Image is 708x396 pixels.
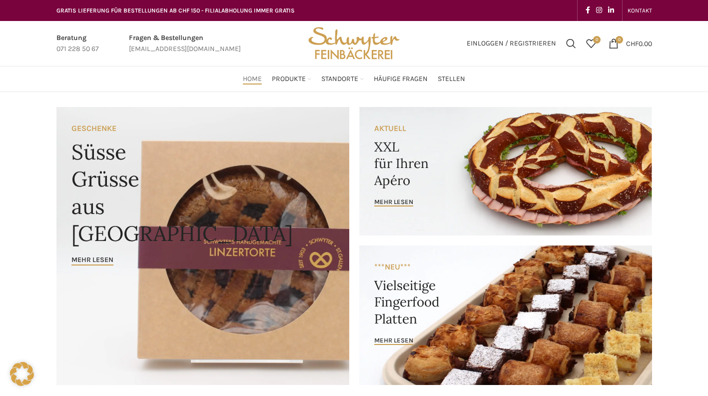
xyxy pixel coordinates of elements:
[305,38,403,47] a: Site logo
[593,3,605,17] a: Instagram social link
[272,74,306,84] span: Produkte
[628,0,652,20] a: KONTAKT
[467,40,556,47] span: Einloggen / Registrieren
[438,74,465,84] span: Stellen
[359,107,652,235] a: Banner link
[305,21,403,66] img: Bäckerei Schwyter
[438,69,465,89] a: Stellen
[626,39,639,47] span: CHF
[272,69,311,89] a: Produkte
[56,7,295,14] span: GRATIS LIEFERUNG FÜR BESTELLUNGEN AB CHF 150 - FILIALABHOLUNG IMMER GRATIS
[321,74,358,84] span: Standorte
[626,39,652,47] bdi: 0.00
[593,36,601,43] span: 0
[359,245,652,385] a: Banner link
[321,69,364,89] a: Standorte
[374,69,428,89] a: Häufige Fragen
[583,3,593,17] a: Facebook social link
[51,69,657,89] div: Main navigation
[604,33,657,53] a: 0 CHF0.00
[243,69,262,89] a: Home
[616,36,623,43] span: 0
[56,32,99,55] a: Infobox link
[243,74,262,84] span: Home
[623,0,657,20] div: Secondary navigation
[374,74,428,84] span: Häufige Fragen
[581,33,601,53] div: Meine Wunschliste
[56,107,349,385] a: Banner link
[628,7,652,14] span: KONTAKT
[581,33,601,53] a: 0
[605,3,617,17] a: Linkedin social link
[129,32,241,55] a: Infobox link
[462,33,561,53] a: Einloggen / Registrieren
[561,33,581,53] a: Suchen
